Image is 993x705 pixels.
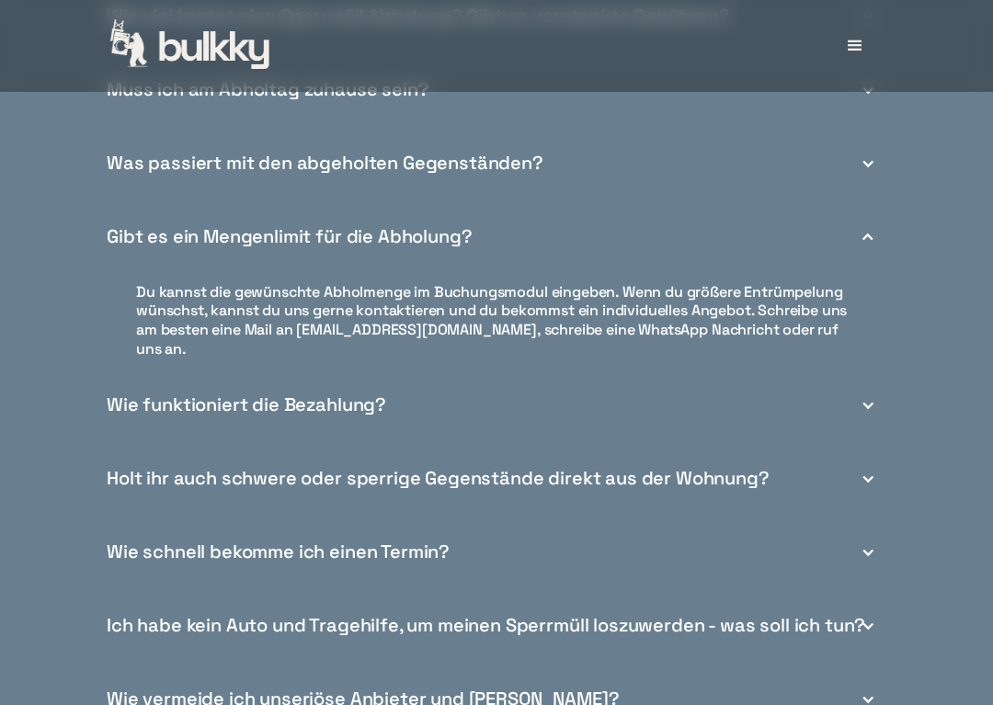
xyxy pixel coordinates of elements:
[99,442,894,516] div: Holt ihr auch schwere oder sperrige Gegenstände direkt aus der Wohnung?
[99,274,894,369] nav: Gibt es ein Mengenlimit für die Abholung?
[827,18,883,74] div: menu
[99,127,894,200] div: Was passiert mit den abgeholten Gegenständen?
[107,542,450,562] div: Wie schnell bekomme ich einen Termin?
[107,616,865,635] div: Ich habe kein Auto und Tragehilfe, um meinen Sperrmüll loszuwerden - was soll ich tun?
[99,200,894,274] div: Gibt es ein Mengenlimit für die Abholung?
[118,274,875,369] a: Du kannst die gewünschte Abholmenge im Buchungsmodul eingeben. Wenn du größere Entrümpelung wünsc...
[99,516,894,589] div: Wie schnell bekomme ich einen Termin?
[107,80,429,99] div: Muss ich am Abholtag zuhause sein?
[107,469,770,488] div: Holt ihr auch schwere oder sperrige Gegenstände direkt aus der Wohnung?
[107,154,543,173] div: Was passiert mit den abgeholten Gegenständen?
[99,369,894,442] div: Wie funktioniert die Bezahlung?
[107,227,472,246] div: Gibt es ein Mengenlimit für die Abholung?
[107,395,386,415] div: Wie funktioniert die Bezahlung?
[110,19,272,73] a: home
[99,589,894,663] div: Ich habe kein Auto und Tragehilfe, um meinen Sperrmüll loszuwerden - was soll ich tun?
